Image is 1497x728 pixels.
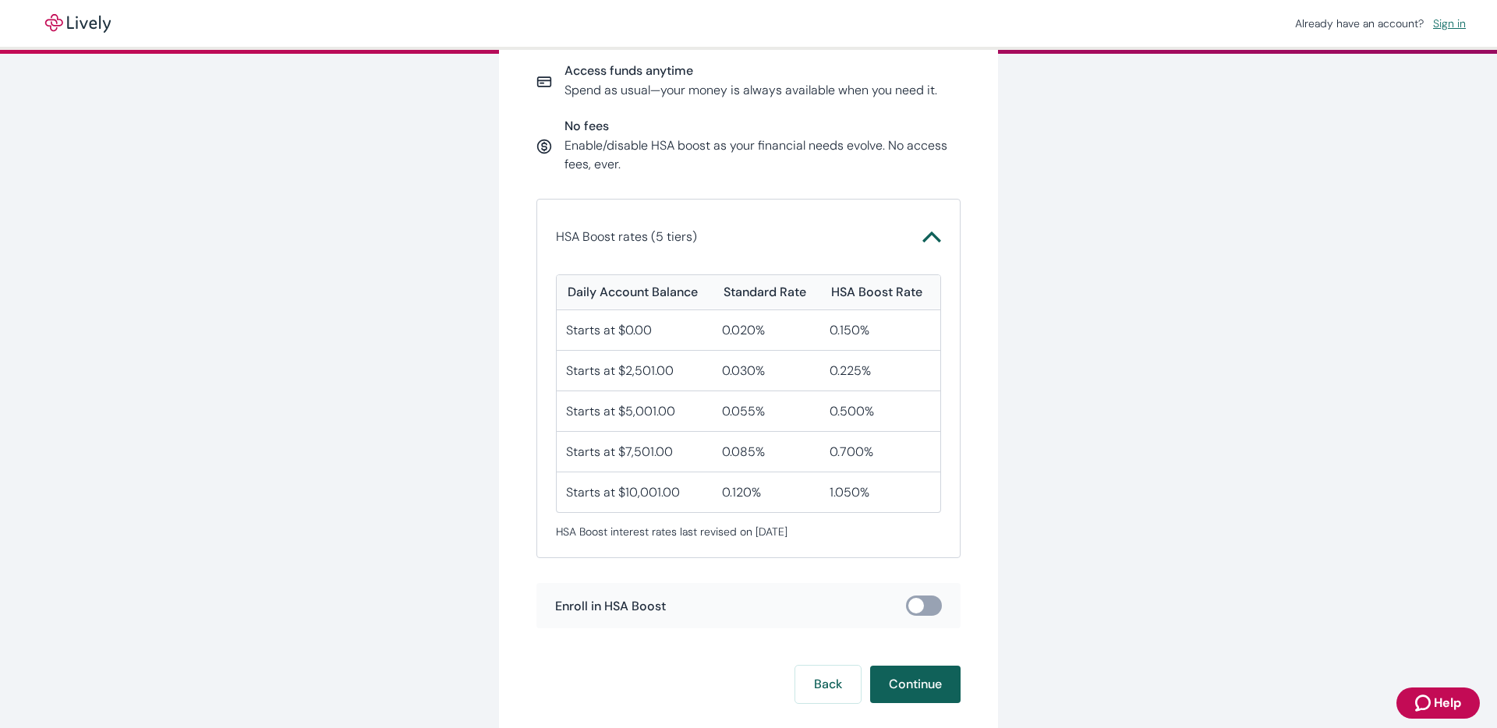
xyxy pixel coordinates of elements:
[536,139,552,154] svg: Currency icon
[1295,16,1472,32] div: Already have an account?
[536,74,552,90] svg: Card icon
[557,391,713,431] div: Starts at $5,001.00
[556,218,941,256] button: HSA Boost rates (5 tiers)
[795,666,861,703] button: Back
[556,256,941,539] div: HSA Boost rates (5 tiers)
[557,350,713,391] div: Starts at $2,501.00
[557,431,713,472] div: Starts at $7,501.00
[724,284,806,300] div: Standard Rate
[557,472,713,512] div: Starts at $10,001.00
[555,599,666,613] span: Enroll in HSA Boost
[831,284,922,300] div: HSA Boost Rate
[713,350,820,391] div: 0.030%
[34,14,122,33] img: Lively
[1434,694,1461,712] span: Help
[1396,687,1480,719] button: Zendesk support iconHelp
[820,350,940,391] div: 0.225%
[820,391,940,431] div: 0.500%
[713,431,820,472] div: 0.085%
[713,472,820,512] div: 0.120%
[820,472,940,512] div: 1.050%
[564,118,961,133] span: No fees
[870,666,961,703] button: Continue
[564,63,937,78] span: Access funds anytime
[820,431,940,472] div: 0.700%
[564,81,937,100] p: Spend as usual—your money is always available when you need it.
[556,228,697,246] p: HSA Boost rates (5 tiers)
[568,284,698,300] div: Daily Account Balance
[713,391,820,431] div: 0.055%
[1427,13,1472,34] a: Sign in
[1415,694,1434,712] svg: Zendesk support icon
[820,309,940,350] div: 0.150%
[564,136,961,174] p: Enable/disable HSA boost as your financial needs evolve. No access fees, ever.
[713,309,820,350] div: 0.020%
[922,228,941,246] svg: Chevron icon
[557,309,713,350] div: Starts at $0.00
[556,525,941,539] span: HSA Boost interest rates last revised on [DATE]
